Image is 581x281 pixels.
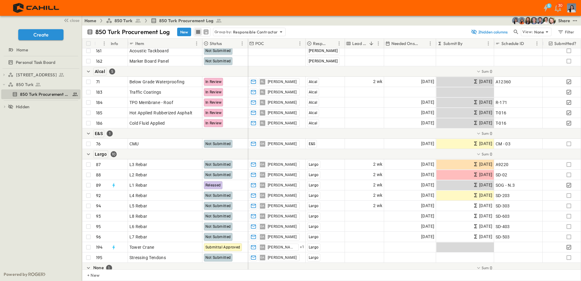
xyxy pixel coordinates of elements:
button: Filter [555,28,576,36]
p: 93 [96,213,101,219]
span: E&S [309,142,315,146]
span: [DATE] [421,213,434,220]
button: Menu [101,40,108,47]
p: Lead Time [352,40,367,47]
span: [DATE] [479,120,492,127]
button: Menu [427,40,434,47]
span: SD-403 [496,224,510,230]
p: Sum [482,265,489,270]
span: Largo [309,214,319,218]
div: Personal Task Boardtest [1,57,81,67]
p: 195 [96,255,103,261]
span: Cold Fluid Applied [129,120,165,126]
p: 87 [96,161,101,168]
button: Sort [266,40,272,47]
img: 4f72bfc4efa7236828875bac24094a5ddb05241e32d018417354e964050affa1.png [7,2,66,14]
span: [DATE] [421,99,434,106]
p: POC [255,40,264,47]
a: Home [84,18,96,24]
span: 0 [490,130,492,137]
span: Largo [309,193,319,198]
button: Sort [97,40,104,47]
span: [PERSON_NAME] [268,110,297,115]
p: Sum [482,151,489,157]
img: Stephanie McNeill (smcneill@cahill-sf.com) [518,17,525,24]
span: [PERSON_NAME] [268,79,297,84]
span: Not Submitted [205,214,231,218]
span: [PERSON_NAME] [268,245,296,250]
span: T-016 [496,120,507,126]
span: L6 Rebar [129,224,147,230]
div: [STREET_ADDRESS]test [1,70,81,80]
span: Not Submitted [205,204,231,208]
button: Menu [485,40,492,47]
span: [DATE] [479,78,492,85]
span: [PERSON_NAME] [268,121,297,126]
a: Personal Task Board [1,58,79,67]
button: 5 [540,2,552,13]
span: Stressing Tendons [129,255,166,261]
span: Alcal [309,90,318,94]
span: Largo [309,235,319,239]
span: Not Submitted [205,235,231,239]
span: [PERSON_NAME] [268,162,297,167]
span: [PERSON_NAME] [309,49,338,53]
span: In Review [205,90,222,94]
img: Daniel Esposito (desposito@cahill-sf.com) [548,17,556,24]
span: Not Submitted [205,162,231,167]
span: 850 Turk [16,82,33,88]
span: [PERSON_NAME] [268,224,297,229]
p: 89 [96,182,101,188]
div: 850 Turk Procurement Logtest [1,89,81,99]
button: Sort [464,40,471,47]
span: L5 Rebar [129,203,147,209]
span: [DATE] [479,223,492,230]
span: [STREET_ADDRESS] [16,72,57,78]
span: Largo [309,173,319,177]
span: GA [260,237,265,237]
button: Menu [335,40,343,47]
button: Menu [296,40,304,47]
div: Filter [557,29,575,35]
img: Kim Bowen (kbowen@cahill-sf.com) [524,17,531,24]
span: [DATE] [479,192,492,199]
button: Menu [193,40,200,47]
span: [PERSON_NAME] [268,214,297,219]
p: 184 [96,99,103,106]
button: Sort [329,40,335,47]
p: 94 [96,203,101,209]
button: Sort [420,40,427,47]
p: Responsible Contractor [233,29,278,35]
span: [DATE] [479,202,492,209]
a: 850 Turk Procurement Log [1,90,79,99]
span: Not Submitted [205,224,231,229]
a: [STREET_ADDRESS] [8,71,79,79]
span: Personal Task Board [16,59,55,65]
p: None [93,265,104,271]
span: Not Submitted [205,173,231,177]
span: Traffic Coatings [129,89,161,95]
span: [PERSON_NAME] [268,193,297,198]
p: 30 [558,3,562,8]
div: 5 [109,68,115,75]
p: Needed Onsite [391,40,419,47]
span: Alcal [309,100,318,105]
span: [DATE] [421,192,434,199]
p: 162 [96,58,103,64]
span: Home [16,47,28,53]
span: 850 Turk Procurement Log [159,18,213,24]
p: 88 [96,172,101,178]
p: + New [87,272,91,278]
span: close [70,17,79,23]
span: Not Submitted [205,59,231,63]
span: [DATE] [421,109,434,116]
span: CM - 03 [496,141,511,147]
span: [PERSON_NAME] [268,203,297,208]
h6: 5 [548,3,550,8]
p: Item [135,40,144,47]
button: kanban view [202,28,210,36]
